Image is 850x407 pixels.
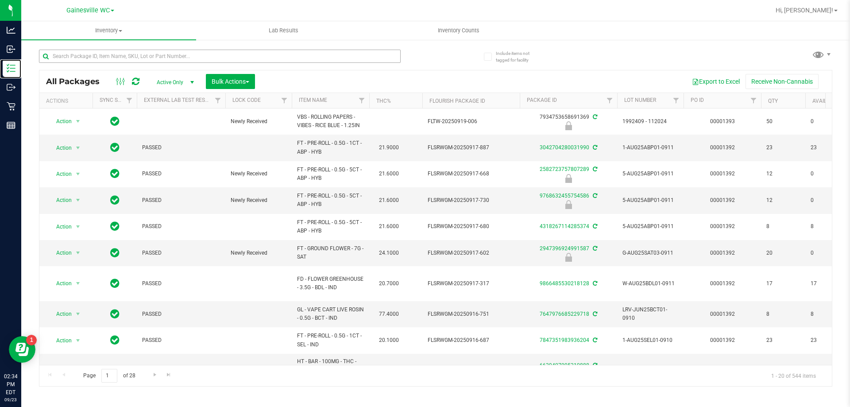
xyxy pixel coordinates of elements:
[297,166,364,182] span: FT - PRE-ROLL - 0.5G - 5CT - ABP - HYB
[375,167,403,180] span: 21.6000
[540,223,589,229] a: 4318267114285374
[811,310,844,318] span: 8
[622,306,678,322] span: LRV-JUN25BCT01-0910
[622,222,678,231] span: 5-AUG25ABP01-0911
[297,306,364,322] span: GL - VAPE CART LIVE ROSIN - 0.5G - BCT - IND
[231,249,286,257] span: Newly Received
[206,74,255,89] button: Bulk Actions
[591,166,597,172] span: Sync from Compliance System
[811,336,844,345] span: 23
[811,143,844,152] span: 23
[142,196,220,205] span: PASSED
[100,97,134,103] a: Sync Status
[766,170,800,178] span: 12
[686,74,746,89] button: Export to Excel
[231,170,286,178] span: Newly Received
[591,245,597,252] span: Sync from Compliance System
[110,167,120,180] span: In Sync
[710,144,735,151] a: 00001392
[297,244,364,261] span: FT - GROUND FLOWER - 7G - SAT
[376,98,391,104] a: THC%
[73,168,84,180] span: select
[142,249,220,257] span: PASSED
[540,280,589,287] a: 9866485530218128
[518,200,618,209] div: Newly Received
[7,83,15,92] inline-svg: Outbound
[110,194,120,206] span: In Sync
[277,93,292,108] a: Filter
[9,336,35,363] iframe: Resource center
[811,279,844,288] span: 17
[622,279,678,288] span: W-AUG25BDL01-0911
[710,280,735,287] a: 00001392
[540,362,589,368] a: 6639407005310888
[48,115,72,128] span: Action
[48,168,72,180] span: Action
[110,220,120,233] span: In Sync
[764,369,823,382] span: 1 - 20 of 544 items
[540,144,589,151] a: 3042704280031990
[142,143,220,152] span: PASSED
[426,27,491,35] span: Inventory Counts
[746,74,819,89] button: Receive Non-Cannabis
[622,196,678,205] span: 5-AUG25ABP01-0911
[21,21,196,40] a: Inventory
[7,121,15,130] inline-svg: Reports
[142,279,220,288] span: PASSED
[766,117,800,126] span: 50
[142,170,220,178] span: PASSED
[122,93,137,108] a: Filter
[429,98,485,104] a: Flourish Package ID
[710,250,735,256] a: 00001392
[73,308,84,320] span: select
[110,308,120,320] span: In Sync
[766,196,800,205] span: 12
[73,277,84,290] span: select
[428,196,514,205] span: FLSRWGM-20250917-730
[355,93,369,108] a: Filter
[375,247,403,260] span: 24.1000
[428,143,514,152] span: FLSRWGM-20250917-887
[162,369,175,381] a: Go to the last page
[540,193,589,199] a: 9768632455754586
[297,139,364,156] span: FT - PRE-ROLL - 0.5G - 1CT - ABP - HYB
[371,21,546,40] a: Inventory Counts
[811,170,844,178] span: 0
[710,311,735,317] a: 00001392
[212,78,249,85] span: Bulk Actions
[766,310,800,318] span: 8
[603,93,617,108] a: Filter
[428,222,514,231] span: FLSRWGM-20250917-680
[518,253,618,262] div: Newly Received
[73,194,84,206] span: select
[591,337,597,343] span: Sync from Compliance System
[540,245,589,252] a: 2947396924991587
[7,26,15,35] inline-svg: Analytics
[48,277,72,290] span: Action
[766,336,800,345] span: 23
[375,308,403,321] span: 77.4000
[669,93,684,108] a: Filter
[4,396,17,403] p: 09/23
[766,279,800,288] span: 17
[21,27,196,35] span: Inventory
[7,45,15,54] inline-svg: Inbound
[527,97,557,103] a: Package ID
[73,142,84,154] span: select
[48,247,72,259] span: Action
[297,275,364,292] span: FD - FLOWER GREENHOUSE - 3.5G - BDL - IND
[518,174,618,183] div: Newly Received
[428,117,514,126] span: FLTW-20250919-006
[375,277,403,290] span: 20.7000
[26,335,37,345] iframe: Resource center unread badge
[110,115,120,128] span: In Sync
[811,117,844,126] span: 0
[48,364,72,376] span: Action
[746,93,761,108] a: Filter
[766,143,800,152] span: 23
[48,142,72,154] span: Action
[710,197,735,203] a: 00001392
[496,50,540,63] span: Include items not tagged for facility
[297,218,364,235] span: FT - PRE-ROLL - 0.5G - 5CT - ABP - HYB
[7,64,15,73] inline-svg: Inventory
